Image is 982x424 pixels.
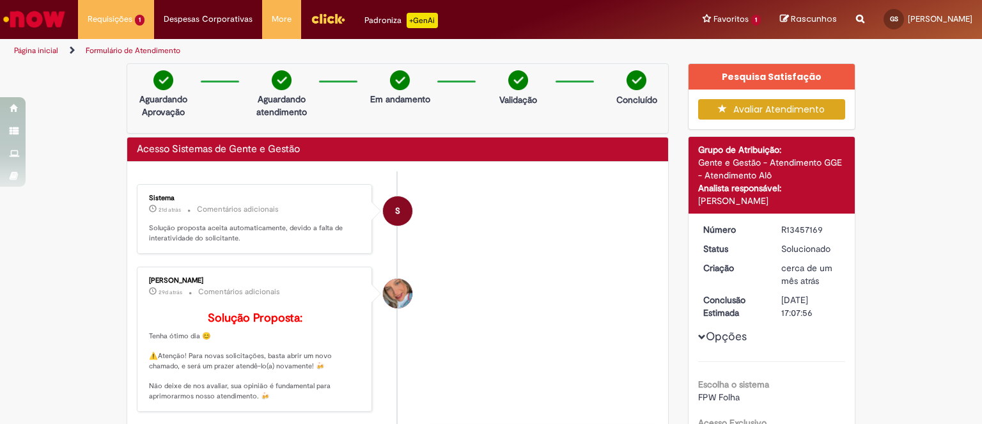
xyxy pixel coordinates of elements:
h2: Acesso Sistemas de Gente e Gestão Histórico de tíquete [137,144,300,155]
span: 29d atrás [159,288,182,296]
p: +GenAi [407,13,438,28]
div: Jacqueline Andrade Galani [383,279,412,308]
div: R13457169 [781,223,841,236]
span: Despesas Corporativas [164,13,253,26]
span: [PERSON_NAME] [908,13,972,24]
span: Requisições [88,13,132,26]
p: Validação [499,93,537,106]
span: cerca de um mês atrás [781,262,832,287]
img: check-circle-green.png [508,70,528,90]
time: 28/08/2025 11:27:04 [781,262,832,287]
div: Padroniza [364,13,438,28]
p: Concluído [616,93,657,106]
img: check-circle-green.png [627,70,646,90]
ul: Trilhas de página [10,39,645,63]
p: Aguardando atendimento [251,93,313,118]
dt: Status [694,242,772,255]
dt: Número [694,223,772,236]
span: 1 [751,15,761,26]
time: 10/09/2025 09:35:31 [159,206,181,214]
span: FPW Folha [698,391,740,403]
div: Pesquisa Satisfação [689,64,855,90]
span: More [272,13,292,26]
div: [DATE] 17:07:56 [781,294,841,319]
p: Em andamento [370,93,430,106]
dt: Criação [694,262,772,274]
div: [PERSON_NAME] [698,194,846,207]
p: Aguardando Aprovação [132,93,194,118]
span: Favoritos [713,13,749,26]
b: Solução Proposta: [208,311,302,326]
div: 28/08/2025 11:27:04 [781,262,841,287]
b: Escolha o sistema [698,379,769,390]
span: Rascunhos [791,13,837,25]
small: Comentários adicionais [197,204,279,215]
p: Tenha ótimo dia 😊 ⚠️Atenção! Para novas solicitações, basta abrir um novo chamado, e será um praz... [149,312,362,402]
dt: Conclusão Estimada [694,294,772,319]
div: System [383,196,412,226]
img: check-circle-green.png [272,70,292,90]
div: [PERSON_NAME] [149,277,362,285]
img: ServiceNow [1,6,67,32]
div: Gente e Gestão - Atendimento GGE - Atendimento Alô [698,156,846,182]
div: Analista responsável: [698,182,846,194]
small: Comentários adicionais [198,287,280,297]
span: 1 [135,15,144,26]
button: Avaliar Atendimento [698,99,846,120]
span: S [395,196,400,226]
img: click_logo_yellow_360x200.png [311,9,345,28]
div: Solucionado [781,242,841,255]
a: Formulário de Atendimento [86,45,180,56]
img: check-circle-green.png [390,70,410,90]
a: Rascunhos [780,13,837,26]
div: Grupo de Atribuição: [698,143,846,156]
div: Sistema [149,194,362,202]
p: Solução proposta aceita automaticamente, devido a falta de interatividade do solicitante. [149,223,362,243]
a: Página inicial [14,45,58,56]
img: check-circle-green.png [153,70,173,90]
time: 02/09/2025 11:35:30 [159,288,182,296]
span: GS [890,15,898,23]
span: 21d atrás [159,206,181,214]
